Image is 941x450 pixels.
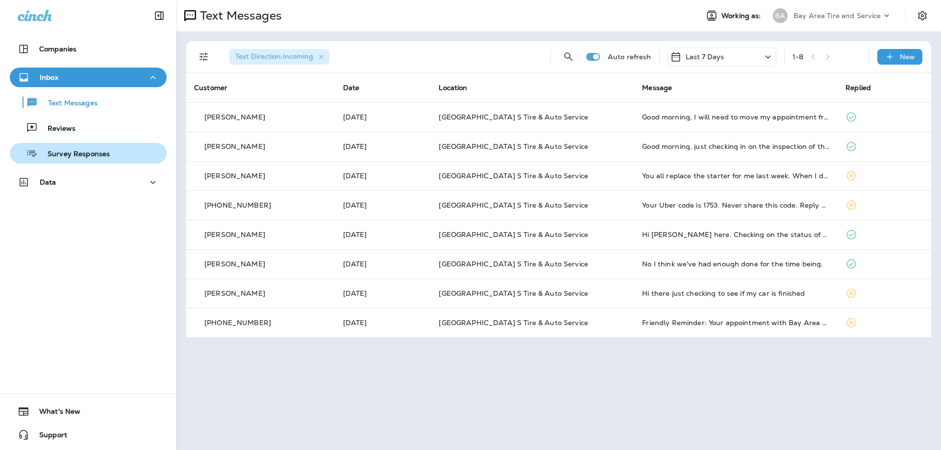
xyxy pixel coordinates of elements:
[343,201,423,209] p: Aug 15, 2025 09:07 AM
[642,172,830,180] div: You all replace the starter for me last week. When I drove home the engine light came on. When I ...
[40,73,58,81] p: Inbox
[146,6,173,25] button: Collapse Sidebar
[439,289,588,298] span: [GEOGRAPHIC_DATA] S Tire & Auto Service
[439,83,467,92] span: Location
[343,289,423,297] p: Aug 14, 2025 10:47 AM
[642,83,672,92] span: Message
[642,201,830,209] div: Your Uber code is 1753. Never share this code. Reply STOP ALL to unsubscribe.
[439,318,588,327] span: [GEOGRAPHIC_DATA] S Tire & Auto Service
[900,53,915,61] p: New
[10,402,167,421] button: What's New
[439,113,588,121] span: [GEOGRAPHIC_DATA] S Tire & Auto Service
[204,201,271,209] p: [PHONE_NUMBER]
[343,113,423,121] p: Aug 18, 2025 07:34 AM
[204,142,265,150] p: [PERSON_NAME]
[10,92,167,113] button: Text Messages
[204,319,271,327] p: [PHONE_NUMBER]
[10,172,167,192] button: Data
[343,260,423,268] p: Aug 14, 2025 02:57 PM
[439,142,588,151] span: [GEOGRAPHIC_DATA] S Tire & Auto Service
[343,83,360,92] span: Date
[38,124,75,134] p: Reviews
[10,39,167,59] button: Companies
[38,150,110,159] p: Survey Responses
[439,171,588,180] span: [GEOGRAPHIC_DATA] S Tire & Auto Service
[343,319,423,327] p: Aug 14, 2025 07:32 AM
[642,289,830,297] div: Hi there just checking to see if my car is finished
[229,49,329,65] div: Text Direction:Incoming
[29,431,67,443] span: Support
[10,143,167,164] button: Survey Responses
[773,8,788,23] div: BA
[343,172,423,180] p: Aug 15, 2025 10:43 AM
[343,142,423,150] p: Aug 15, 2025 11:04 AM
[204,231,265,238] p: [PERSON_NAME]
[559,47,578,67] button: Search Messages
[343,231,423,238] p: Aug 14, 2025 04:20 PM
[642,319,830,327] div: Friendly Reminder: Your appointment with Bay Area Tire & Service - Eldersburg is booked for Augus...
[10,68,167,87] button: Inbox
[439,201,588,210] span: [GEOGRAPHIC_DATA] S Tire & Auto Service
[204,260,265,268] p: [PERSON_NAME]
[845,83,871,92] span: Replied
[10,118,167,138] button: Reviews
[38,99,98,108] p: Text Messages
[439,260,588,268] span: [GEOGRAPHIC_DATA] S Tire & Auto Service
[39,45,76,53] p: Companies
[196,8,282,23] p: Text Messages
[194,83,227,92] span: Customer
[793,12,881,20] p: Bay Area Tire and Service
[40,178,56,186] p: Data
[204,113,265,121] p: [PERSON_NAME]
[439,230,588,239] span: [GEOGRAPHIC_DATA] S Tire & Auto Service
[642,142,830,150] div: Good morning, just checking in on the inspection of the 2008 Toyota Highlander. No rush just tryi...
[29,407,80,419] span: What's New
[642,260,830,268] div: No I think we've had enough done for the time being.
[235,52,313,61] span: Text Direction : Incoming
[721,12,763,20] span: Working as:
[204,172,265,180] p: [PERSON_NAME]
[642,231,830,238] div: Hi Chris Petrich here. Checking on the status of my Toyota Corolla. Thanks.
[914,7,931,24] button: Settings
[642,113,830,121] div: Good morning, I will need to move my appointment from today to Friday. Last name is Paterakis. 20...
[204,289,265,297] p: [PERSON_NAME]
[792,53,803,61] div: 1 - 8
[10,425,167,445] button: Support
[194,47,214,67] button: Filters
[608,53,651,61] p: Auto refresh
[686,53,724,61] p: Last 7 Days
